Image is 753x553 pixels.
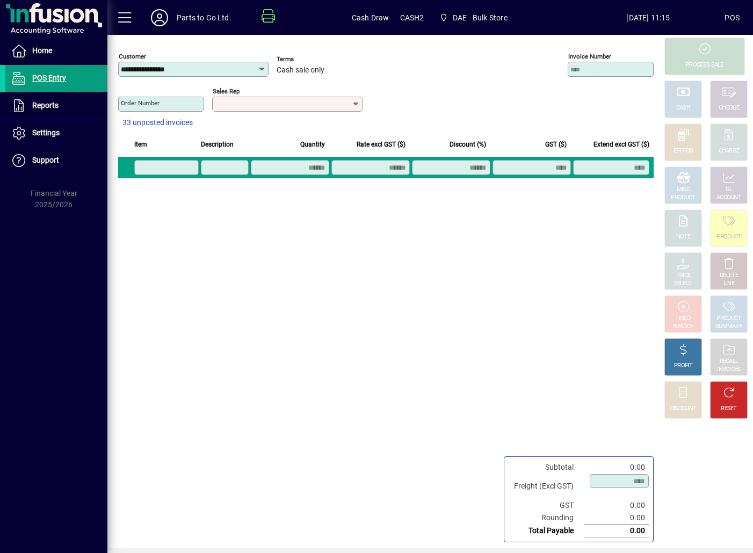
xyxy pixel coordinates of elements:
[721,405,737,413] div: RESET
[676,233,690,241] div: NOTE
[725,9,740,26] div: POS
[545,139,567,150] span: GST ($)
[357,139,406,150] span: Rate excl GST ($)
[716,194,741,202] div: ACCOUNT
[277,66,324,75] span: Cash sale only
[584,512,649,525] td: 0.00
[593,139,649,150] span: Extend excl GST ($)
[670,405,696,413] div: DISCOUNT
[300,139,325,150] span: Quantity
[716,315,741,323] div: PRODUCT
[453,9,508,26] span: DAE - Bulk Store
[509,474,584,499] td: Freight (Excl GST)
[213,88,240,95] mat-label: Sales rep
[716,233,741,241] div: PRODUCT
[674,280,693,288] div: SELECT
[584,525,649,537] td: 0.00
[32,46,52,55] span: Home
[400,9,424,26] span: CASH2
[119,53,146,60] mat-label: Customer
[32,101,59,110] span: Reports
[572,9,725,26] span: [DATE] 11:15
[509,512,584,525] td: Rounding
[715,323,742,331] div: SUMMARY
[134,139,147,150] span: Item
[568,53,611,60] mat-label: Invoice number
[142,8,177,27] button: Profile
[32,74,66,82] span: POS Entry
[5,92,107,119] a: Reports
[277,56,341,63] span: Terms
[584,499,649,512] td: 0.00
[723,280,734,288] div: LINE
[509,461,584,474] td: Subtotal
[435,8,511,27] span: DAE - Bulk Store
[676,272,691,280] div: PRICE
[32,156,59,164] span: Support
[122,117,193,128] span: 33 unposted invoices
[676,315,690,323] div: HOLD
[671,194,695,202] div: PRODUCT
[719,147,740,155] div: CHARGE
[717,366,740,374] div: INVOICES
[674,362,692,370] div: PROFIT
[5,120,107,147] a: Settings
[720,358,738,366] div: RECALL
[509,499,584,512] td: GST
[121,99,160,107] mat-label: Order number
[720,272,738,280] div: DELETE
[177,9,231,26] div: Parts to Go Ltd.
[726,186,733,194] div: GL
[673,323,693,331] div: INVOICE
[674,147,693,155] div: EFTPOS
[509,525,584,537] td: Total Payable
[201,139,234,150] span: Description
[686,61,723,69] div: PROCESS SALE
[5,147,107,174] a: Support
[676,104,690,112] div: CASH
[719,104,739,112] div: CHEQUE
[450,139,486,150] span: Discount (%)
[32,128,60,137] span: Settings
[118,113,197,133] button: 33 unposted invoices
[584,461,649,474] td: 0.00
[352,9,389,26] span: Cash Draw
[5,38,107,64] a: Home
[677,186,690,194] div: MISC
